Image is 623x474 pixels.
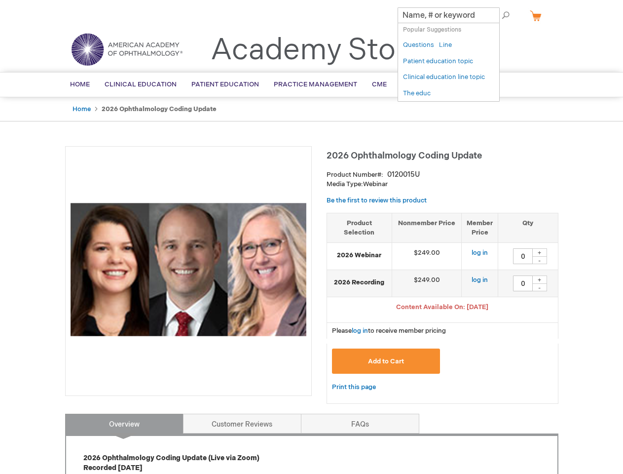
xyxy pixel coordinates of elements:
span: Home [70,80,90,88]
span: CME [372,80,387,88]
a: Patient education topic [403,57,473,66]
th: Product Selection [327,213,392,242]
a: Line [439,40,452,50]
button: Add to Cart [332,349,440,374]
a: Clinical education line topic [403,73,485,82]
span: Search [476,5,514,25]
p: Webinar [327,180,558,189]
a: Home [73,105,91,113]
strong: 2026 Recording [332,278,387,287]
span: Please to receive member pricing [332,327,446,335]
input: Qty [513,248,533,264]
a: Academy Store [211,33,423,68]
a: Customer Reviews [183,414,301,434]
td: $249.00 [392,243,462,270]
th: Nonmember Price [392,213,462,242]
a: Be the first to review this product [327,197,427,204]
div: + [532,276,547,284]
span: Content Available On: [DATE] [396,303,488,311]
div: 0120015U [387,170,420,180]
a: FAQs [301,414,419,434]
strong: Media Type: [327,180,363,188]
strong: 2026 Ophthalmology Coding Update [102,105,217,113]
input: Name, # or keyword [398,7,500,23]
span: Popular Suggestions [403,26,461,34]
div: - [532,256,547,264]
strong: 2026 Webinar [332,251,387,260]
a: The educ [403,89,431,98]
span: Practice Management [274,80,357,88]
strong: Product Number [327,171,383,179]
a: log in [352,327,368,335]
div: + [532,248,547,257]
a: log in [472,249,488,257]
a: log in [472,276,488,284]
span: Add to Cart [368,357,404,365]
a: Print this page [332,381,376,394]
span: 2026 Ophthalmology Coding Update [327,151,482,161]
div: - [532,283,547,291]
span: Patient Education [191,80,259,88]
a: Questions [403,40,434,50]
a: Overview [65,414,183,434]
input: Qty [513,276,533,291]
th: Member Price [462,213,498,242]
span: Clinical Education [105,80,177,88]
th: Qty [498,213,558,242]
td: $249.00 [392,270,462,297]
img: 2026 Ophthalmology Coding Update [71,152,306,388]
